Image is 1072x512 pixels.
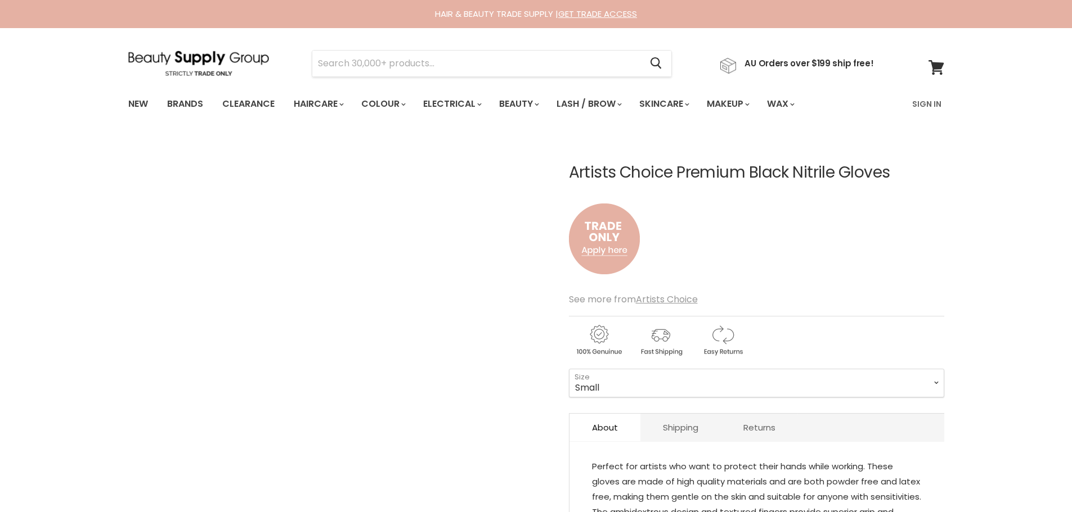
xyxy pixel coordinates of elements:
[120,92,156,116] a: New
[415,92,488,116] a: Electrical
[759,92,801,116] a: Wax
[636,293,698,306] a: Artists Choice
[631,92,696,116] a: Skincare
[312,50,672,77] form: Product
[721,414,798,441] a: Returns
[569,323,629,357] img: genuine.gif
[558,8,637,20] a: GET TRADE ACCESS
[569,192,640,286] img: to.png
[353,92,412,116] a: Colour
[642,51,671,76] button: Search
[285,92,351,116] a: Haircare
[548,92,629,116] a: Lash / Brow
[214,92,283,116] a: Clearance
[640,414,721,441] a: Shipping
[631,323,690,357] img: shipping.gif
[114,8,958,20] div: HAIR & BEAUTY TRADE SUPPLY |
[114,88,958,120] nav: Main
[159,92,212,116] a: Brands
[905,92,948,116] a: Sign In
[1016,459,1061,501] iframe: Gorgias live chat messenger
[312,51,642,76] input: Search
[569,293,698,306] span: See more from
[698,92,756,116] a: Makeup
[491,92,546,116] a: Beauty
[693,323,752,357] img: returns.gif
[569,414,640,441] a: About
[120,88,855,120] ul: Main menu
[569,164,944,182] h1: Artists Choice Premium Black Nitrile Gloves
